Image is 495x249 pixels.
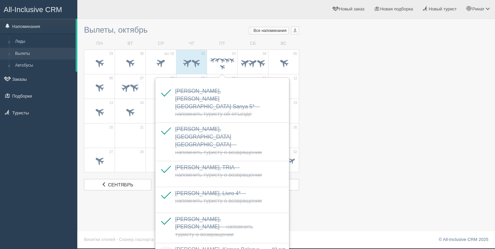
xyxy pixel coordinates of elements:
span: 11 [263,76,266,81]
span: 09 [201,76,205,81]
a: сентябрь [84,179,151,190]
a: [PERSON_NAME], TRIA— Напомнить туристу о возвращении [175,165,262,178]
span: окт. 01 [164,51,174,56]
span: 27 [109,150,113,154]
span: 03 [232,51,236,56]
td: ВТ [115,38,146,49]
span: 10 [232,76,236,81]
td: СР [146,38,176,49]
span: 13 [109,101,113,105]
span: 12 [293,76,297,81]
span: Новый заказ [339,6,364,11]
a: Автобусы [12,60,76,72]
span: [PERSON_NAME], [PERSON_NAME] [175,216,253,238]
span: Новая подборка [380,6,413,11]
span: 26 [293,125,297,130]
a: Лиды [12,36,76,48]
a: [PERSON_NAME], Livro 4*— Напомнить туристу о возвращении [175,190,262,204]
a: [PERSON_NAME], [GEOGRAPHIC_DATA] [GEOGRAPHIC_DATA]— Напомнить туристу о возвращении [175,126,262,155]
span: All-Inclusive CRM [4,5,62,14]
td: ПТ [207,38,238,49]
span: [PERSON_NAME], [PERSON_NAME][GEOGRAPHIC_DATA] Sanya 5* [175,88,260,117]
td: ВС [268,38,299,49]
td: ПН [84,38,115,49]
span: [PERSON_NAME], Livro 4* [175,190,262,204]
a: [PERSON_NAME], [PERSON_NAME][GEOGRAPHIC_DATA] Sanya 5*— Напомнить туристу об отъезде [175,88,260,117]
span: [PERSON_NAME], [GEOGRAPHIC_DATA] [GEOGRAPHIC_DATA] [175,126,262,155]
span: 02 [201,51,205,56]
span: 29 [109,51,113,56]
span: [PERSON_NAME], TRIA [175,165,262,178]
span: — Напомнить туристу о возвращении [175,142,262,155]
span: · [117,237,118,242]
td: СБ [238,38,268,49]
span: 02 [293,150,297,154]
a: © All-Inclusive CRM 2025 [439,237,488,242]
span: 28 [140,150,143,154]
span: сентябрь [108,182,133,187]
a: Вылеты [12,48,76,60]
span: 05 [293,51,297,56]
span: 06 [109,76,113,81]
span: 14 [140,101,143,105]
td: ЧТ [176,38,207,49]
span: Ринат [472,6,484,11]
span: Все напоминания [253,28,287,33]
span: 21 [140,125,143,130]
a: Визитки отелей [84,237,115,242]
a: [PERSON_NAME], [PERSON_NAME]— Напомнить туристу о возвращении [175,216,253,238]
a: Сканер паспорта [119,237,154,242]
span: 20 [109,125,113,130]
span: Новый турист [429,6,457,11]
span: 30 [140,51,143,56]
span: 04 [263,51,266,56]
span: 08 [171,76,174,81]
h3: Вылеты, октябрь [84,26,299,34]
span: 07 [140,76,143,81]
span: 19 [293,101,297,105]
